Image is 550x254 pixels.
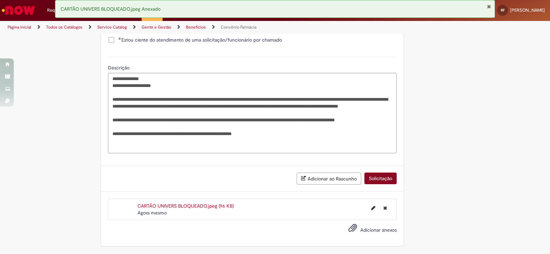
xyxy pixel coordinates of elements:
[501,8,505,12] span: RF
[46,24,82,30] a: Todos os Catálogos
[137,210,167,216] time: 29/09/2025 13:31:55
[137,210,167,216] span: Agora mesmo
[346,222,359,238] button: Adicionar anexos
[8,24,31,30] a: Página inicial
[297,173,361,185] button: Adicionar ao Rascunho
[487,4,491,9] button: Fechar Notificação
[221,24,256,30] a: Convênio Farmácia
[47,7,71,14] span: Requisições
[360,227,397,233] span: Adicionar anexos
[142,24,171,30] a: Gente e Gestão
[1,3,36,17] img: ServiceNow
[118,37,121,40] span: Obrigatório Preenchido
[364,173,397,184] button: Solicitação
[137,203,234,209] a: CARTÃO UNIVERS BLOQUEADO.jpeg (96 KB)
[97,24,127,30] a: Service Catalog
[5,21,362,34] ul: Trilhas de página
[108,73,397,153] textarea: Descrição
[118,36,282,43] span: Estou ciente do atendimento de uma solicitação/funcionário por chamado
[108,65,131,71] span: Descrição
[186,24,206,30] a: Benefícios
[510,7,545,13] span: [PERSON_NAME]
[60,6,161,12] span: CARTÃO UNIVERS BLOQUEADO.jpeg Anexado
[367,202,379,213] button: Editar nome de arquivo CARTÃO UNIVERS BLOQUEADO.jpeg
[379,202,391,213] button: Excluir CARTÃO UNIVERS BLOQUEADO.jpeg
